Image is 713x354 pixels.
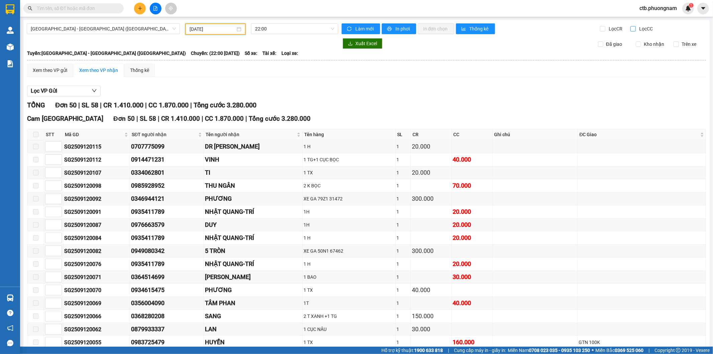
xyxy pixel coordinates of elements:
strong: 0708 023 035 - 0935 103 250 [529,348,590,353]
strong: 1900 633 818 [414,348,443,353]
div: 1H [304,208,394,215]
th: Ghi chú [493,129,578,140]
span: | [78,101,80,109]
div: 30.000 [412,325,450,334]
div: NHẬT QUANG-TRÍ [205,259,301,269]
div: 1T [304,299,394,307]
td: PHƯƠNG [204,284,303,297]
span: | [190,101,192,109]
div: 5 TRÒN [205,246,301,256]
b: Gửi khách hàng [41,10,66,41]
span: aim [168,6,173,11]
td: SG2509120087 [63,218,130,232]
button: caret-down [697,3,709,14]
td: SG2509120084 [63,232,130,245]
span: Cung cấp máy in - giấy in: [454,347,506,354]
td: NHẬT QUANG-TRÍ [204,205,303,218]
div: 1 [397,273,410,281]
button: plus [134,3,146,14]
b: Tuyến: [GEOGRAPHIC_DATA] - [GEOGRAPHIC_DATA] ([GEOGRAPHIC_DATA]) [27,51,186,56]
div: 30.000 [453,272,491,282]
div: 1 [397,221,410,229]
span: Loại xe: [281,50,298,57]
div: 300.000 [412,246,450,256]
div: SG2509120112 [64,156,129,164]
div: SANG [205,312,301,321]
div: 0346944121 [131,194,203,203]
td: THU NGÂN [204,179,303,192]
span: | [648,347,649,354]
span: Cam [GEOGRAPHIC_DATA] [27,115,103,122]
td: SG2509120115 [63,140,130,153]
td: 0934615475 [130,284,204,297]
td: 0346944121 [130,192,204,205]
div: 1 [397,260,410,268]
th: SL [396,129,411,140]
div: VINH [205,155,301,164]
td: SG2509120070 [63,284,130,297]
div: 1 [397,169,410,176]
div: 0707775099 [131,142,203,151]
div: 2 K BỌC [304,182,394,189]
td: SG2509120098 [63,179,130,192]
td: DR NGUYỄN [204,140,303,153]
div: SG2509120082 [64,247,129,255]
td: 0935411789 [130,232,204,245]
img: warehouse-icon [7,27,14,34]
span: file-add [153,6,158,11]
span: | [245,115,247,122]
span: Tổng cước 3.280.000 [194,101,256,109]
div: 0976663579 [131,220,203,230]
div: SG2509120107 [64,169,129,177]
td: SG2509120055 [63,336,130,349]
div: SG2509120055 [64,338,129,347]
span: CC 1.870.000 [148,101,189,109]
b: Phương Nam Express [8,43,37,86]
div: HUYỀN [205,338,301,347]
div: PHƯƠNG [205,194,301,203]
span: Đã giao [603,40,625,48]
div: 0364514699 [131,272,203,282]
span: Mã GD [65,131,123,138]
div: 20.000 [412,168,450,177]
button: aim [165,3,177,14]
div: 0879933337 [131,325,203,334]
span: 22:00 [255,24,334,34]
div: 70.000 [453,181,491,190]
div: 1 [397,339,410,346]
span: Lọc VP Gửi [31,87,57,95]
div: SG2509120084 [64,234,129,242]
button: bar-chartThống kê [456,23,495,34]
div: SG2509120069 [64,299,129,307]
img: icon-new-feature [685,5,691,11]
div: 20.000 [453,233,491,243]
span: Lọc CC [637,25,654,32]
div: 1 H [304,143,394,150]
div: 160.000 [453,338,491,347]
div: 1 [397,234,410,242]
td: SG2509120107 [63,166,130,179]
span: search [28,6,32,11]
div: 40.000 [412,285,450,295]
td: DUY [204,218,303,232]
td: 0935411789 [130,258,204,271]
div: PHƯƠNG [205,285,301,295]
div: 1 [397,299,410,307]
span: Kho nhận [641,40,667,48]
div: 0368280208 [131,312,203,321]
div: 20.000 [453,220,491,230]
span: ⚪️ [592,349,594,352]
img: solution-icon [7,60,14,67]
div: SG2509120087 [64,221,129,229]
span: Lọc CR [606,25,624,32]
div: 0985928952 [131,181,203,190]
button: downloadXuất Excel [343,38,382,49]
span: Hỗ trợ kỹ thuật: [381,347,443,354]
td: ĐỨC HUY [204,271,303,284]
span: notification [7,325,13,331]
div: LAN [205,325,301,334]
div: 1H [304,221,394,229]
div: TÂM PHAN [205,298,301,308]
div: 0934615475 [131,285,203,295]
div: 1 [397,326,410,333]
